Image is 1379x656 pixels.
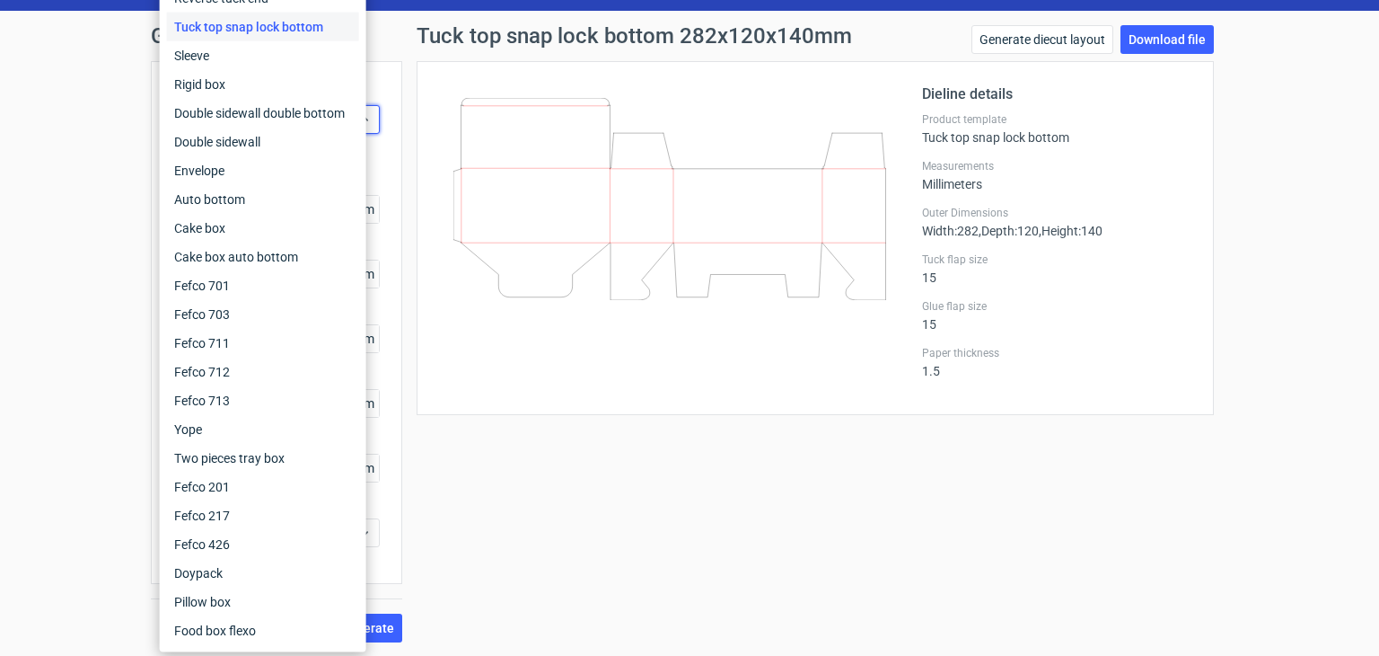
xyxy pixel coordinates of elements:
[167,271,359,300] div: Fefco 701
[167,530,359,559] div: Fefco 426
[167,358,359,386] div: Fefco 712
[922,84,1191,105] h2: Dieline details
[167,185,359,214] div: Auto bottom
[167,559,359,588] div: Doypack
[922,253,1191,267] label: Tuck flap size
[922,346,1191,378] div: 1.5
[922,112,1191,127] label: Product template
[1120,25,1214,54] a: Download file
[167,214,359,243] div: Cake box
[167,473,359,501] div: Fefco 201
[167,386,359,415] div: Fefco 713
[167,444,359,473] div: Two pieces tray box
[922,159,1191,191] div: Millimeters
[332,614,402,643] button: Generate
[167,415,359,444] div: Yope
[922,112,1191,145] div: Tuck top snap lock bottom
[167,41,359,70] div: Sleeve
[922,299,1191,332] div: 15
[167,501,359,530] div: Fefco 217
[922,253,1191,285] div: 15
[167,329,359,358] div: Fefco 711
[167,300,359,329] div: Fefco 703
[922,224,979,238] span: Width : 282
[167,13,359,41] div: Tuck top snap lock bottom
[167,99,359,128] div: Double sidewall double bottom
[979,224,1039,238] span: , Depth : 120
[151,25,1228,47] h1: Generate new dieline
[167,128,359,156] div: Double sidewall
[167,243,359,271] div: Cake box auto bottom
[922,159,1191,173] label: Measurements
[417,25,852,47] h1: Tuck top snap lock bottom 282x120x140mm
[340,622,394,634] span: Generate
[167,70,359,99] div: Rigid box
[167,156,359,185] div: Envelope
[167,588,359,616] div: Pillow box
[922,206,1191,220] label: Outer Dimensions
[1039,224,1102,238] span: , Height : 140
[167,616,359,645] div: Food box flexo
[922,346,1191,360] label: Paper thickness
[922,299,1191,314] label: Glue flap size
[971,25,1113,54] a: Generate diecut layout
